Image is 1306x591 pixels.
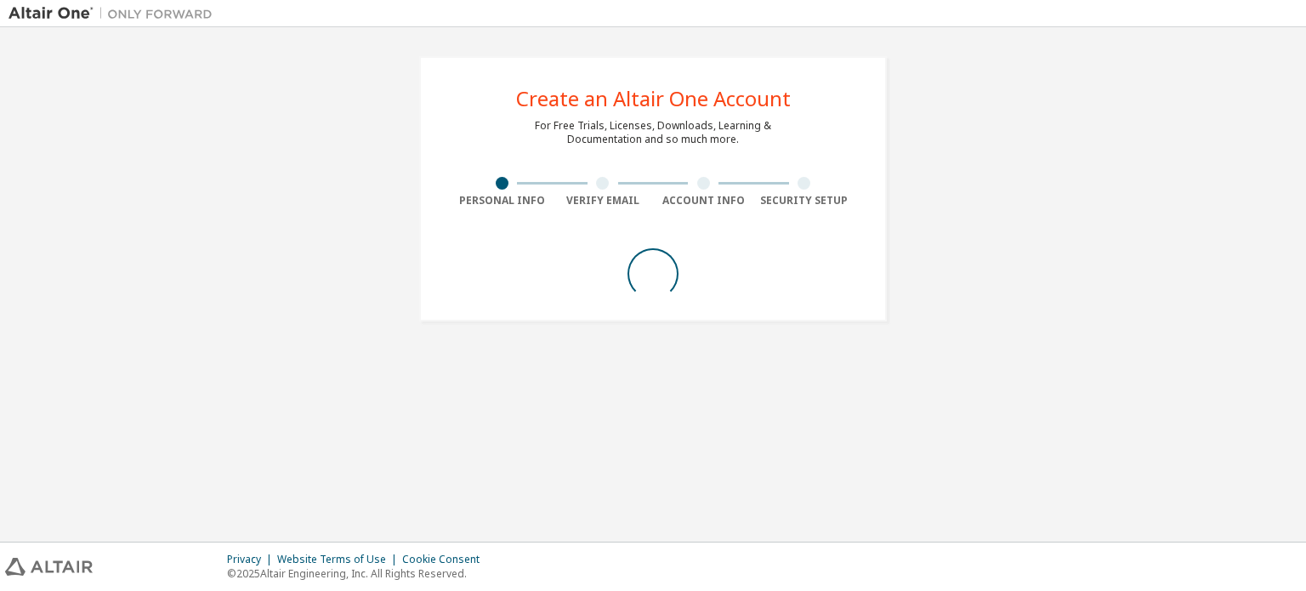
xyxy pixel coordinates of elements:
[553,194,654,207] div: Verify Email
[277,553,402,566] div: Website Terms of Use
[451,194,553,207] div: Personal Info
[227,566,490,581] p: © 2025 Altair Engineering, Inc. All Rights Reserved.
[227,553,277,566] div: Privacy
[5,558,93,576] img: altair_logo.svg
[653,194,754,207] div: Account Info
[754,194,855,207] div: Security Setup
[9,5,221,22] img: Altair One
[516,88,791,109] div: Create an Altair One Account
[402,553,490,566] div: Cookie Consent
[535,119,771,146] div: For Free Trials, Licenses, Downloads, Learning & Documentation and so much more.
